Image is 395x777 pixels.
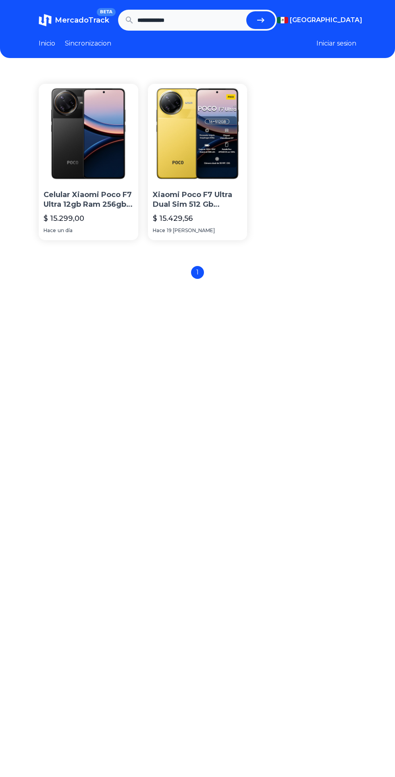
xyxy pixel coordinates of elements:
a: Xiaomi Poco F7 Ultra Dual Sim 512 Gb Amarillo 16 Gb RamXiaomi Poco F7 Ultra Dual Sim 512 Gb Amari... [148,84,247,240]
button: Iniciar sesion [316,39,356,48]
img: Mexico [277,17,288,23]
span: un día [58,227,73,234]
a: Sincronizacion [65,39,111,48]
span: Hace [44,227,56,234]
p: Celular Xiaomi Poco F7 Ultra 12gb Ram 256gb Rom Black [44,190,133,210]
span: [GEOGRAPHIC_DATA] [290,15,362,25]
p: $ 15.299,00 [44,213,84,224]
span: Hace [153,227,165,234]
span: 19 [PERSON_NAME] [167,227,215,234]
span: MercadoTrack [55,16,109,25]
img: Xiaomi Poco F7 Ultra Dual Sim 512 Gb Amarillo 16 Gb Ram [148,84,247,183]
a: Celular Xiaomi Poco F7 Ultra 12gb Ram 256gb Rom BlackCelular Xiaomi Poco F7 Ultra 12gb Ram 256gb ... [39,84,138,240]
a: MercadoTrackBETA [39,14,109,27]
button: [GEOGRAPHIC_DATA] [277,15,356,25]
p: Xiaomi Poco F7 Ultra Dual Sim 512 Gb Amarillo 16 Gb Ram [153,190,243,210]
p: $ 15.429,56 [153,213,193,224]
img: Celular Xiaomi Poco F7 Ultra 12gb Ram 256gb Rom Black [39,84,138,183]
span: BETA [97,8,116,16]
img: MercadoTrack [39,14,52,27]
a: Inicio [39,39,55,48]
